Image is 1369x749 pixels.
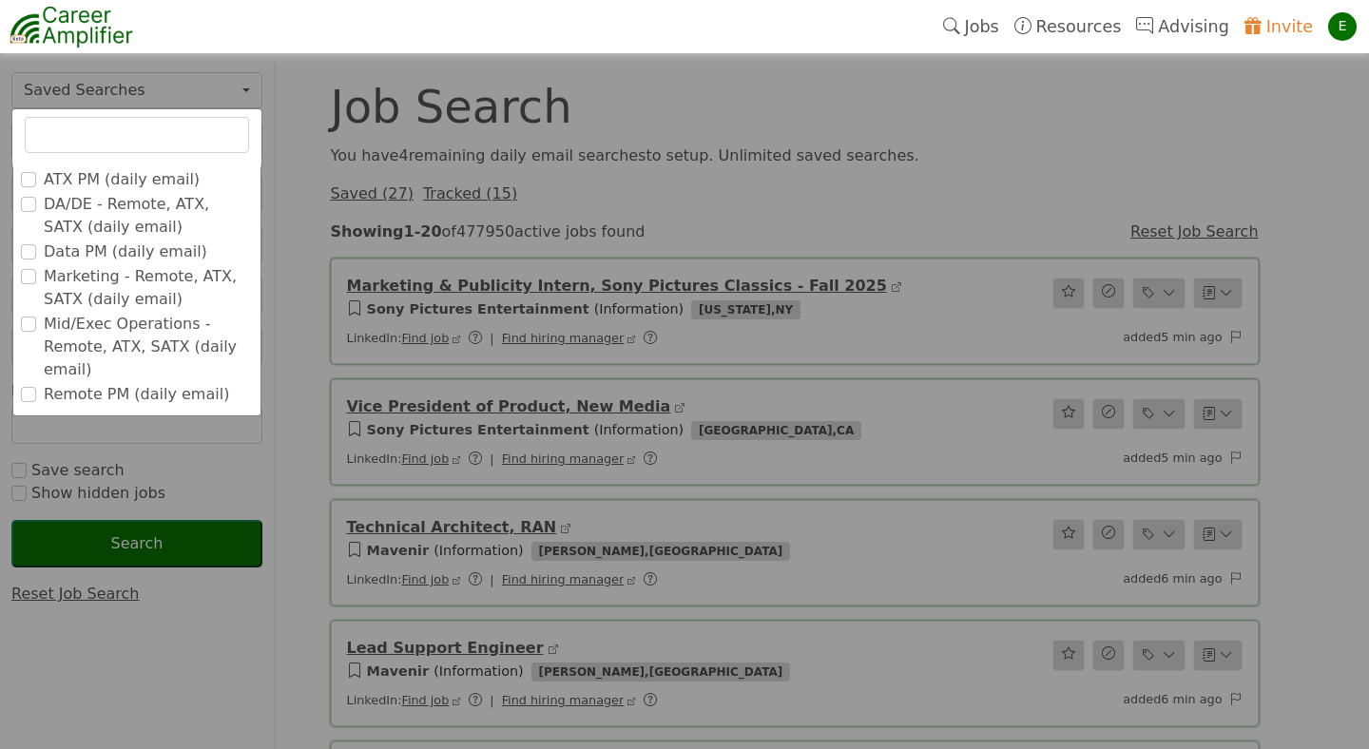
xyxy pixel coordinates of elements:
[44,383,229,406] label: Remote PM (daily email)
[44,240,207,263] label: Data PM (daily email)
[44,265,253,311] label: Marketing - Remote, ATX, SATX (daily email)
[1128,5,1236,48] a: Advising
[44,193,253,239] label: DA/DE - Remote, ATX, SATX (daily email)
[935,5,1007,48] a: Jobs
[10,3,133,50] img: career-amplifier-logo.png
[1007,5,1129,48] a: Resources
[44,168,200,191] label: ATX PM (daily email)
[1328,12,1357,41] div: E
[44,313,253,381] label: Mid/Exec Operations - Remote, ATX, SATX (daily email)
[1237,5,1321,48] a: Invite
